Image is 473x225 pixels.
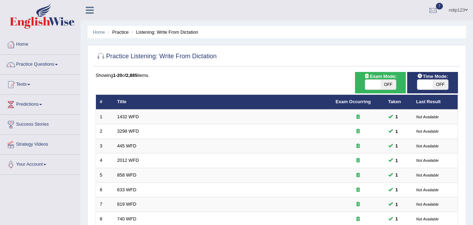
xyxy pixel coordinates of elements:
div: Exam occurring question [336,114,381,120]
a: 819 WFD [117,201,137,207]
div: Exam occurring question [336,187,381,193]
th: Title [113,95,332,110]
td: 3 [96,139,113,153]
a: Practice Questions [0,55,80,72]
th: # [96,95,113,110]
a: 858 WFD [117,172,137,178]
span: 7 [436,3,443,9]
td: 2 [96,124,113,139]
span: You can still take this question [393,142,401,150]
span: You can still take this question [393,186,401,193]
span: OFF [381,80,396,90]
div: Exam occurring question [336,143,381,150]
span: OFF [433,80,448,90]
span: You can still take this question [393,201,401,208]
td: 6 [96,183,113,197]
li: Listening: Write From Dictation [130,29,198,35]
li: Practice [106,29,128,35]
small: Not Available [416,188,439,192]
span: You can still take this question [393,113,401,120]
small: Not Available [416,217,439,221]
h2: Practice Listening: Write From Dictation [96,51,217,62]
b: 2,885 [126,73,138,78]
td: 1 [96,110,113,124]
span: You can still take this question [393,215,401,223]
div: Exam occurring question [336,157,381,164]
div: Exam occurring question [336,216,381,223]
td: 7 [96,197,113,212]
a: Strategy Videos [0,135,80,152]
a: 445 WFD [117,143,137,148]
small: Not Available [416,144,439,148]
a: 633 WFD [117,187,137,192]
a: Success Stories [0,115,80,132]
small: Not Available [416,129,439,133]
span: Exam Mode: [361,73,399,80]
small: Not Available [416,115,439,119]
a: Home [93,29,105,35]
a: Exam Occurring [336,99,371,104]
small: Not Available [416,173,439,177]
div: Exam occurring question [336,128,381,135]
div: Show exams occurring in exams [355,72,406,93]
span: You can still take this question [393,128,401,135]
a: 3298 WFD [117,128,139,134]
td: 5 [96,168,113,183]
div: Exam occurring question [336,172,381,179]
th: Last Result [412,95,458,110]
span: You can still take this question [393,157,401,164]
span: You can still take this question [393,171,401,179]
a: Tests [0,75,80,92]
a: 1432 WFD [117,114,139,119]
td: 4 [96,153,113,168]
div: Exam occurring question [336,201,381,208]
a: Your Account [0,155,80,172]
div: Showing of items. [96,72,458,79]
a: 740 WFD [117,216,137,221]
a: Predictions [0,95,80,112]
th: Taken [384,95,412,110]
a: 2012 WFD [117,158,139,163]
b: 1-20 [113,73,122,78]
small: Not Available [416,158,439,163]
span: Time Mode: [415,73,451,80]
small: Not Available [416,202,439,206]
a: Home [0,35,80,52]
